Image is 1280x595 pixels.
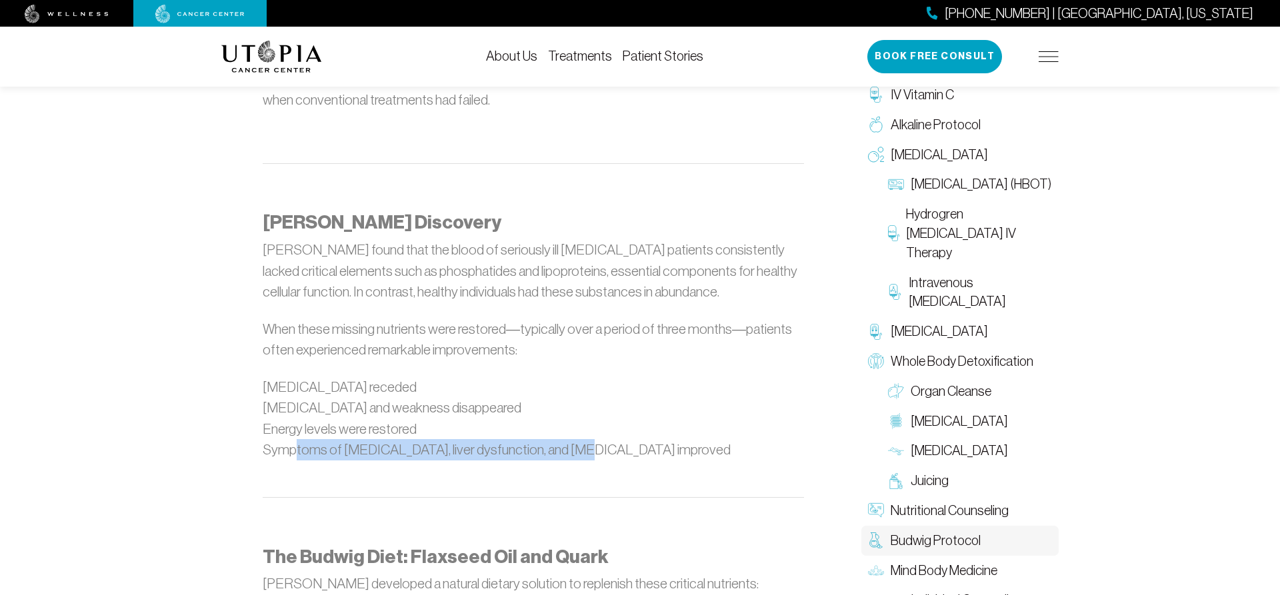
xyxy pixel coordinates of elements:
[945,4,1253,23] span: [PHONE_NUMBER] | [GEOGRAPHIC_DATA], [US_STATE]
[891,322,988,341] span: [MEDICAL_DATA]
[881,466,1059,496] a: Juicing
[861,526,1059,556] a: Budwig Protocol
[25,5,109,23] img: wellness
[891,501,1009,520] span: Nutritional Counseling
[911,471,949,490] span: Juicing
[155,5,245,23] img: cancer center
[881,436,1059,466] a: [MEDICAL_DATA]
[861,556,1059,586] a: Mind Body Medicine
[263,239,804,302] p: [PERSON_NAME] found that the blood of seriously ill [MEDICAL_DATA] patients consistently lacked c...
[881,169,1059,199] a: [MEDICAL_DATA] (HBOT)
[263,418,804,440] li: Energy levels were restored
[911,382,991,401] span: Organ Cleanse
[881,268,1059,317] a: Intravenous [MEDICAL_DATA]
[868,562,884,578] img: Mind Body Medicine
[927,4,1253,23] a: [PHONE_NUMBER] | [GEOGRAPHIC_DATA], [US_STATE]
[486,49,537,63] a: About Us
[881,406,1059,436] a: [MEDICAL_DATA]
[909,273,1052,312] span: Intravenous [MEDICAL_DATA]
[891,531,981,550] span: Budwig Protocol
[906,205,1052,262] span: Hydrogren [MEDICAL_DATA] IV Therapy
[891,85,954,105] span: IV Vitamin C
[263,546,609,568] strong: The Budwig Diet: Flaxseed Oil and Quark
[891,352,1033,371] span: Whole Body Detoxification
[868,502,884,518] img: Nutritional Counseling
[891,145,988,165] span: [MEDICAL_DATA]
[888,225,899,241] img: Hydrogren Peroxide IV Therapy
[868,147,884,163] img: Oxygen Therapy
[868,532,884,548] img: Budwig Protocol
[861,110,1059,140] a: Alkaline Protocol
[263,376,804,398] li: [MEDICAL_DATA] receded
[867,40,1002,73] button: Book Free Consult
[861,496,1059,526] a: Nutritional Counseling
[861,140,1059,170] a: [MEDICAL_DATA]
[263,439,804,460] li: Symptoms of [MEDICAL_DATA], liver dysfunction, and [MEDICAL_DATA] improved
[911,175,1051,194] span: [MEDICAL_DATA] (HBOT)
[868,324,884,340] img: Chelation Therapy
[888,473,904,489] img: Juicing
[263,397,804,418] li: [MEDICAL_DATA] and weakness disappeared
[263,211,501,233] strong: [PERSON_NAME] Discovery
[868,87,884,103] img: IV Vitamin C
[888,443,904,459] img: Lymphatic Massage
[861,80,1059,110] a: IV Vitamin C
[888,284,902,300] img: Intravenous Ozone Therapy
[861,346,1059,376] a: Whole Body Detoxification
[868,117,884,133] img: Alkaline Protocol
[881,376,1059,406] a: Organ Cleanse
[1039,51,1059,62] img: icon-hamburger
[548,49,612,63] a: Treatments
[911,441,1008,460] span: [MEDICAL_DATA]
[263,318,804,360] p: When these missing nutrients were restored—typically over a period of three months—patients often...
[888,177,904,193] img: Hyperbaric Oxygen Therapy (HBOT)
[868,353,884,369] img: Whole Body Detoxification
[881,199,1059,267] a: Hydrogren [MEDICAL_DATA] IV Therapy
[888,413,904,429] img: Colon Therapy
[911,412,1008,431] span: [MEDICAL_DATA]
[263,573,804,594] p: [PERSON_NAME] developed a natural dietary solution to replenish these critical nutrients:
[888,383,904,399] img: Organ Cleanse
[891,115,981,135] span: Alkaline Protocol
[861,316,1059,346] a: [MEDICAL_DATA]
[623,49,703,63] a: Patient Stories
[221,41,322,73] img: logo
[891,561,997,580] span: Mind Body Medicine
